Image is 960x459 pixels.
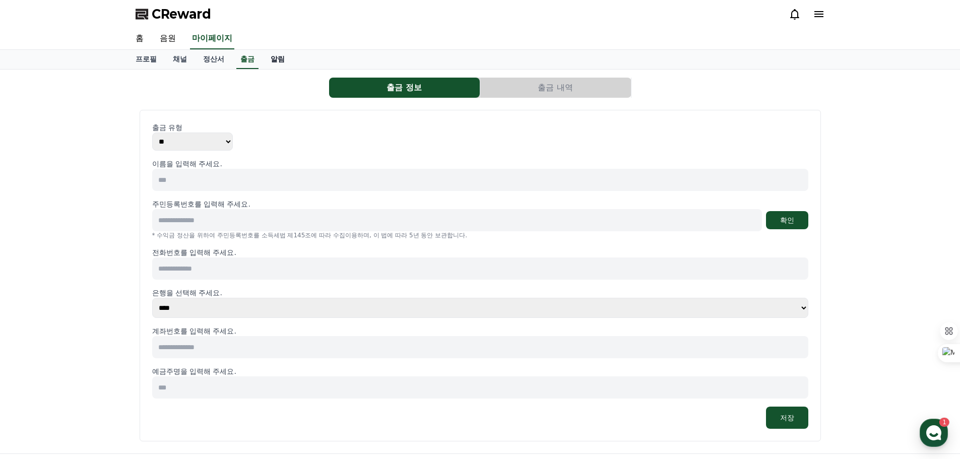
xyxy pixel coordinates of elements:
a: 설정 [130,319,194,345]
span: 1 [102,319,106,327]
button: 출금 정보 [329,78,480,98]
a: 정산서 [195,50,232,69]
p: 계좌번호를 입력해 주세요. [152,326,808,336]
a: 홈 [3,319,67,345]
a: 마이페이지 [190,28,234,49]
p: * 수익금 정산을 위하여 주민등록번호를 소득세법 제145조에 따라 수집이용하며, 이 법에 따라 5년 동안 보관합니다. [152,231,808,239]
span: 대화 [92,335,104,343]
button: 출금 내역 [480,78,631,98]
p: 주민등록번호를 입력해 주세요. [152,199,250,209]
p: 예금주명을 입력해 주세요. [152,366,808,376]
a: 1대화 [67,319,130,345]
a: 홈 [127,28,152,49]
a: 채널 [165,50,195,69]
a: 음원 [152,28,184,49]
p: 전화번호를 입력해 주세요. [152,247,808,257]
p: 이름을 입력해 주세요. [152,159,808,169]
p: 은행을 선택해 주세요. [152,288,808,298]
span: 설정 [156,335,168,343]
a: 프로필 [127,50,165,69]
a: CReward [136,6,211,22]
button: 확인 [766,211,808,229]
a: 알림 [263,50,293,69]
p: 출금 유형 [152,122,808,133]
button: 저장 [766,407,808,429]
span: 홈 [32,335,38,343]
a: 출금 [236,50,259,69]
span: CReward [152,6,211,22]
